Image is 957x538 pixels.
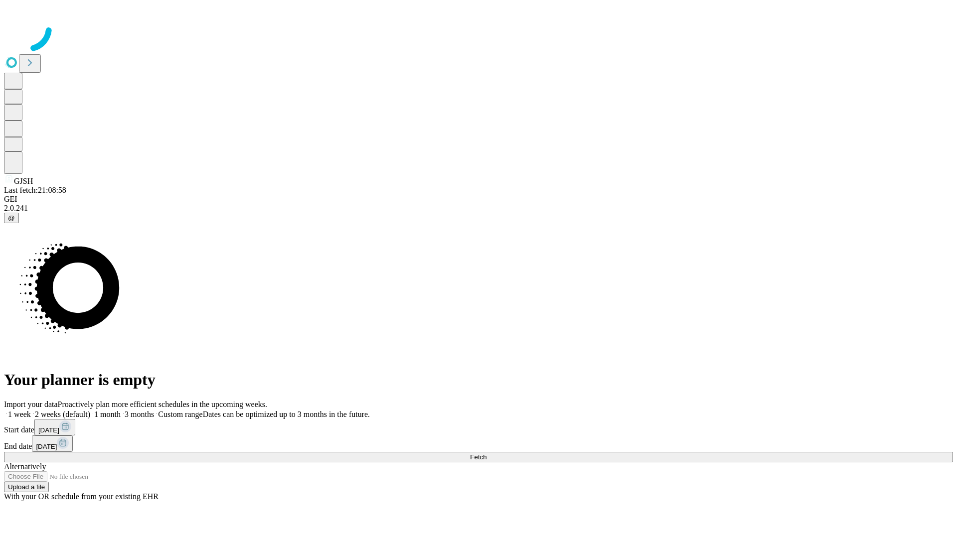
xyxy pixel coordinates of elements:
[158,410,202,418] span: Custom range
[4,462,46,471] span: Alternatively
[4,482,49,492] button: Upload a file
[8,410,31,418] span: 1 week
[58,400,267,408] span: Proactively plan more efficient schedules in the upcoming weeks.
[35,410,90,418] span: 2 weeks (default)
[470,453,486,461] span: Fetch
[32,435,73,452] button: [DATE]
[8,214,15,222] span: @
[4,452,953,462] button: Fetch
[125,410,154,418] span: 3 months
[4,492,159,501] span: With your OR schedule from your existing EHR
[14,177,33,185] span: GJSH
[4,435,953,452] div: End date
[4,371,953,389] h1: Your planner is empty
[38,426,59,434] span: [DATE]
[4,195,953,204] div: GEI
[4,186,66,194] span: Last fetch: 21:08:58
[4,213,19,223] button: @
[4,400,58,408] span: Import your data
[34,419,75,435] button: [DATE]
[4,419,953,435] div: Start date
[203,410,370,418] span: Dates can be optimized up to 3 months in the future.
[94,410,121,418] span: 1 month
[36,443,57,450] span: [DATE]
[4,204,953,213] div: 2.0.241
